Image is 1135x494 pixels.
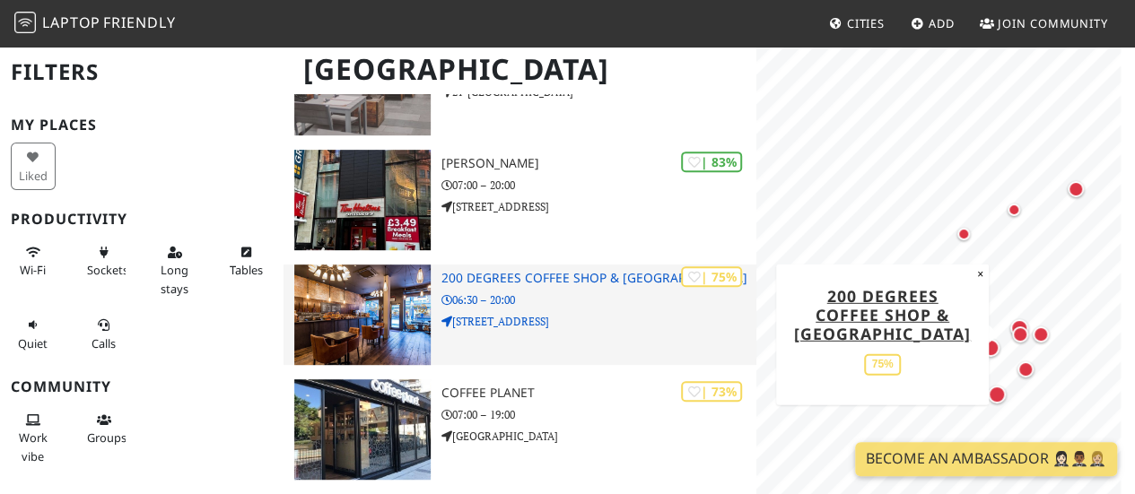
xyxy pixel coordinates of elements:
div: | 75% [681,266,742,287]
p: [STREET_ADDRESS] [441,198,756,215]
h3: My Places [11,117,273,134]
div: 75% [865,354,901,375]
h3: [PERSON_NAME] [441,156,756,171]
img: 200 Degrees Coffee Shop & Barista School [294,264,431,365]
div: Map marker [1008,323,1032,346]
div: | 83% [681,152,742,172]
h1: [GEOGRAPHIC_DATA] [289,45,753,94]
span: Friendly [103,13,175,32]
h3: Coffee Planet [441,386,756,401]
div: Map marker [1064,178,1087,201]
a: 200 Degrees Coffee Shop & [GEOGRAPHIC_DATA] [794,284,971,343]
span: Video/audio calls [92,335,116,351]
p: 07:00 – 19:00 [441,406,756,423]
span: Stable Wi-Fi [20,262,46,278]
button: Quiet [11,310,56,358]
img: Tim Hortons [294,150,431,250]
button: Sockets [82,238,127,285]
button: Close popup [972,264,989,283]
span: People working [19,429,48,464]
p: 06:30 – 20:00 [441,291,756,308]
p: [STREET_ADDRESS] [441,313,756,330]
div: Map marker [1029,323,1052,346]
div: Map marker [953,223,974,245]
span: Quiet [18,335,48,351]
button: Work vibe [11,405,56,471]
a: Tim Hortons | 83% [PERSON_NAME] 07:00 – 20:00 [STREET_ADDRESS] [284,150,756,250]
a: Coffee Planet | 73% Coffee Planet 07:00 – 19:00 [GEOGRAPHIC_DATA] [284,379,756,480]
div: | 73% [681,381,742,402]
div: Map marker [1014,358,1037,381]
span: Work-friendly tables [229,262,262,278]
span: Power sockets [87,262,128,278]
a: Add [904,7,962,39]
a: 200 Degrees Coffee Shop & Barista School | 75% 200 Degrees Coffee Shop & [GEOGRAPHIC_DATA] 06:30 ... [284,264,756,365]
button: Calls [82,310,127,358]
span: Join Community [998,15,1108,31]
h3: Productivity [11,211,273,228]
p: [GEOGRAPHIC_DATA] [441,428,756,445]
a: Become an Ambassador 🤵🏻‍♀️🤵🏾‍♂️🤵🏼‍♀️ [855,442,1117,476]
div: Map marker [1007,316,1032,341]
button: Long stays [153,238,197,303]
h3: Community [11,378,273,395]
span: Cities [847,15,885,31]
button: Groups [82,405,127,453]
a: LaptopFriendly LaptopFriendly [14,8,176,39]
div: Map marker [978,335,1003,360]
button: Wi-Fi [11,238,56,285]
h2: Filters [11,45,273,100]
span: Laptop [42,13,100,32]
a: Cities [822,7,892,39]
span: Add [929,15,955,31]
p: 07:00 – 20:00 [441,177,756,194]
div: Map marker [1003,199,1025,221]
button: Tables [223,238,268,285]
h3: 200 Degrees Coffee Shop & [GEOGRAPHIC_DATA] [441,271,756,286]
span: Group tables [87,429,127,446]
img: Coffee Planet [294,379,431,480]
span: Long stays [161,262,188,296]
a: Join Community [973,7,1115,39]
div: Map marker [984,382,1009,407]
img: LaptopFriendly [14,12,36,33]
